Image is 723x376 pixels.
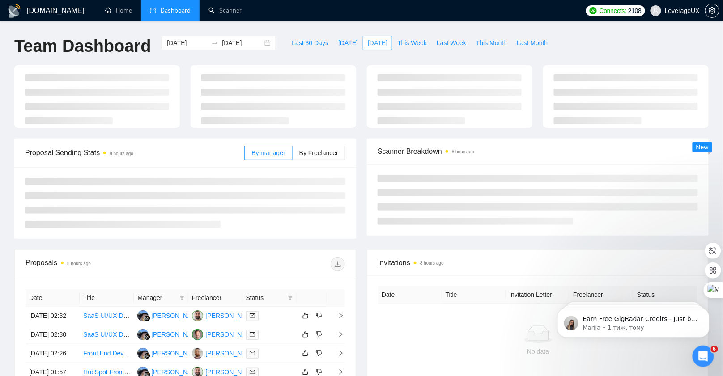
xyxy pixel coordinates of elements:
img: TV [192,329,203,340]
span: filter [179,295,185,300]
a: SaaS UI/UX Designer Needed for Web & Mobile Applications [83,331,252,338]
span: New [696,144,709,151]
span: right [331,350,344,356]
a: AA[PERSON_NAME] [137,312,203,319]
button: This Week [392,36,432,50]
span: filter [288,295,293,300]
span: Manager [137,293,175,303]
th: Title [80,289,134,307]
img: AA [137,329,149,340]
button: dislike [314,329,324,340]
th: Status [634,286,697,304]
time: 8 hours ago [110,151,133,156]
span: dashboard [150,7,156,13]
td: [DATE] 02:32 [26,307,80,325]
img: gigradar-bm.png [144,334,150,340]
h1: Team Dashboard [14,36,151,57]
div: [PERSON_NAME] [206,348,257,358]
div: [PERSON_NAME] [151,330,203,339]
span: By Freelancer [299,149,338,156]
img: AA [137,310,149,321]
span: dislike [316,350,322,357]
th: Title [442,286,506,304]
span: mail [250,332,255,337]
iframe: Intercom notifications повідомлення [544,289,723,352]
span: right [331,331,344,338]
button: This Month [471,36,512,50]
span: swap-right [211,39,218,46]
span: right [331,369,344,375]
a: homeHome [105,7,132,14]
img: RL [192,310,203,321]
span: to [211,39,218,46]
th: Date [378,286,442,304]
a: RL[PERSON_NAME] [192,312,257,319]
img: gigradar-bm.png [144,315,150,321]
span: like [302,368,309,376]
a: searchScanner [208,7,242,14]
span: 2108 [628,6,642,16]
iframe: Intercom live chat [693,346,714,367]
span: mail [250,351,255,356]
img: logo [7,4,21,18]
span: right [331,313,344,319]
span: filter [286,291,295,304]
span: [DATE] [368,38,387,48]
button: [DATE] [333,36,363,50]
td: Front End Developer for React App and Typescript. Needs to make 99% same design like Figma files [80,344,134,363]
div: [PERSON_NAME] [206,311,257,321]
td: SaaS UI/UX Designer Needed for Web & Mobile Applications [80,307,134,325]
span: Last Month [517,38,548,48]
button: Last Week [432,36,471,50]
span: Connects: [600,6,626,16]
span: like [302,331,309,338]
th: Date [26,289,80,307]
span: mail [250,313,255,318]
td: SaaS UI/UX Designer Needed for Web & Mobile Applications [80,325,134,344]
a: AA[PERSON_NAME] [137,368,203,375]
td: [DATE] 02:26 [26,344,80,363]
button: like [300,329,311,340]
span: mail [250,369,255,375]
div: [PERSON_NAME] [206,330,257,339]
div: Proposals [26,257,185,271]
span: dislike [316,368,322,376]
a: setting [705,7,719,14]
span: Scanner Breakdown [378,146,698,157]
div: [PERSON_NAME] [151,311,203,321]
span: This Month [476,38,507,48]
a: HubSpot Front End CMS Designer [83,368,179,376]
th: Freelancer [570,286,634,304]
button: like [300,348,311,359]
span: like [302,350,309,357]
time: 8 hours ago [420,261,444,266]
span: 6 [711,346,718,353]
th: Freelancer [188,289,242,307]
th: Manager [134,289,188,307]
th: Invitation Letter [506,286,570,304]
a: AA[PERSON_NAME] [137,349,203,356]
td: [DATE] 02:30 [26,325,80,344]
span: like [302,312,309,319]
a: AA[PERSON_NAME] [137,330,203,338]
a: RL[PERSON_NAME] [192,368,257,375]
span: Proposal Sending Stats [25,147,244,158]
span: user [653,8,659,14]
span: Last 30 Days [292,38,328,48]
a: SaaS UI/UX Designer Needed for Web & Mobile Applications [83,312,252,319]
input: End date [222,38,263,48]
span: This Week [397,38,427,48]
span: dislike [316,312,322,319]
span: filter [178,291,187,304]
a: AK[PERSON_NAME] [192,349,257,356]
span: Invitations [378,257,697,268]
button: Last Month [512,36,553,50]
span: Last Week [437,38,466,48]
time: 8 hours ago [67,261,91,266]
button: dislike [314,348,324,359]
span: Dashboard [161,7,191,14]
span: dislike [316,331,322,338]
